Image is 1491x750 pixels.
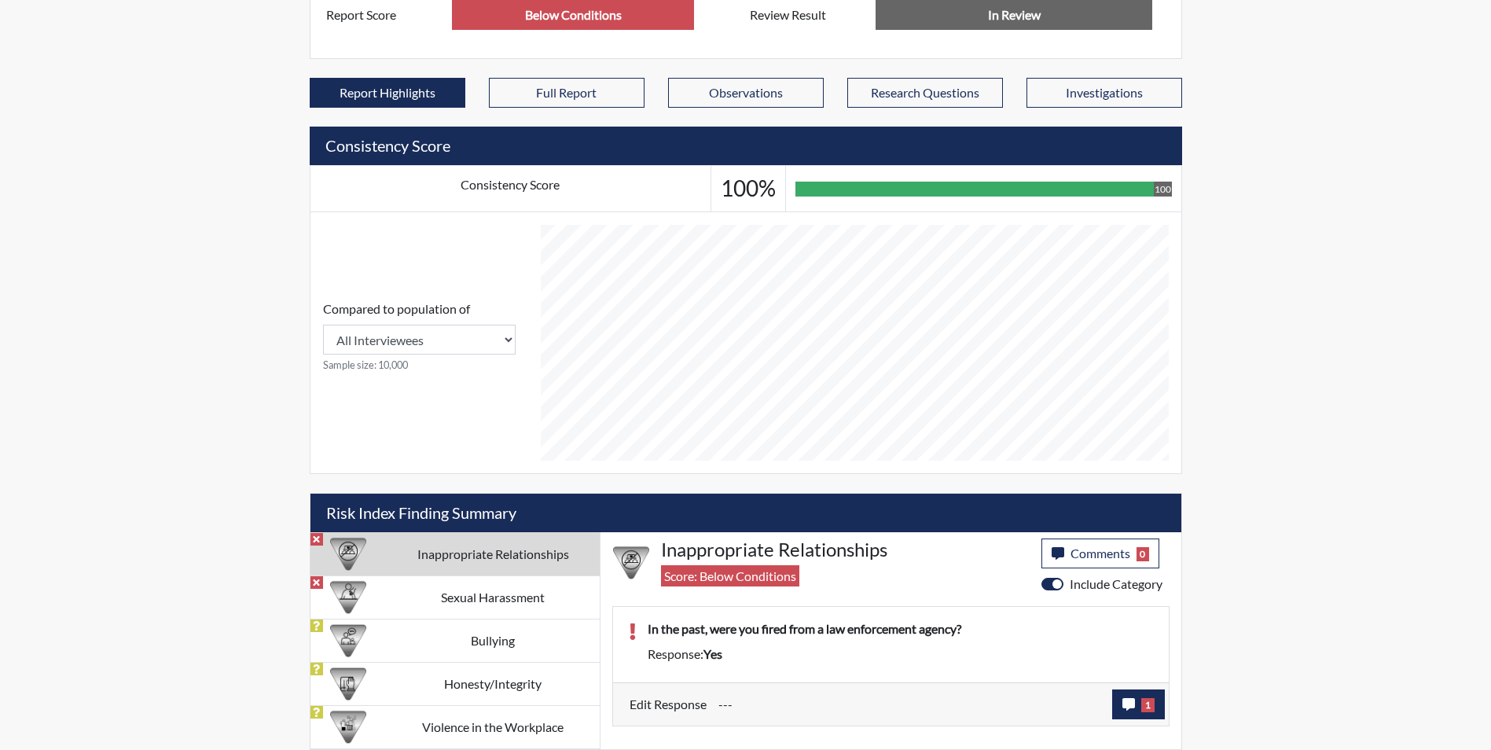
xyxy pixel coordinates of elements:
button: Full Report [489,78,645,108]
button: 1 [1112,689,1165,719]
button: Investigations [1026,78,1182,108]
p: In the past, were you fired from a law enforcement agency? [648,619,1153,638]
button: Research Questions [847,78,1003,108]
div: Consistency Score comparison among population [323,300,516,373]
label: Include Category [1070,575,1162,594]
h4: Inappropriate Relationships [661,539,1030,561]
img: CATEGORY%20ICON-04.6d01e8fa.png [330,623,366,659]
h3: 100% [721,175,776,202]
img: CATEGORY%20ICON-11.a5f294f4.png [330,666,366,702]
img: CATEGORY%20ICON-23.dd685920.png [330,579,366,616]
div: Response: [636,645,1165,664]
span: Comments [1071,546,1130,561]
img: CATEGORY%20ICON-14.139f8ef7.png [613,545,649,581]
td: Consistency Score [310,166,711,212]
td: Violence in the Workplace [387,705,600,748]
span: Score: Below Conditions [661,565,799,586]
span: yes [703,646,722,661]
img: CATEGORY%20ICON-26.eccbb84f.png [330,709,366,745]
label: Edit Response [630,689,707,719]
label: Compared to population of [323,300,470,318]
small: Sample size: 10,000 [323,358,516,373]
td: Sexual Harassment [387,575,600,619]
div: 100 [1154,182,1172,197]
button: Report Highlights [310,78,465,108]
h5: Consistency Score [310,127,1182,165]
td: Honesty/Integrity [387,662,600,705]
div: Update the test taker's response, the change might impact the score [707,689,1112,719]
img: CATEGORY%20ICON-14.139f8ef7.png [330,536,366,572]
h5: Risk Index Finding Summary [310,494,1181,532]
span: 0 [1137,547,1150,561]
span: 1 [1141,698,1155,712]
button: Comments0 [1041,539,1160,568]
td: Inappropriate Relationships [387,532,600,575]
button: Observations [668,78,824,108]
td: Bullying [387,619,600,662]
